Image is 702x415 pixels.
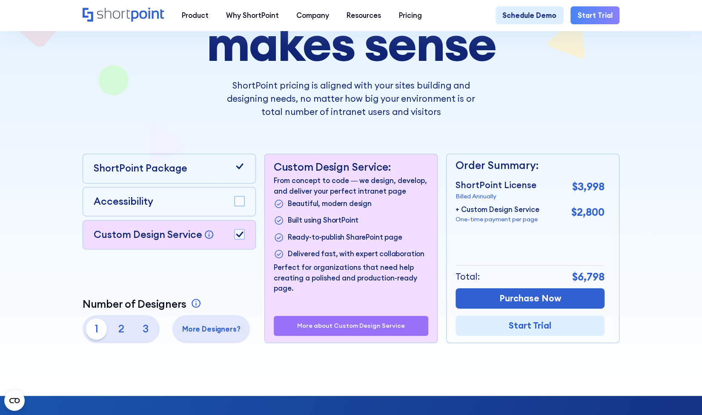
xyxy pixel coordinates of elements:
[347,10,381,21] div: Resources
[83,8,164,23] a: Home
[288,232,402,243] p: Ready-to-publish SharePoint page
[274,262,429,294] p: Perfect for organizations that need help creating a polished and production-ready page.
[86,318,107,339] p: 1
[456,215,539,224] p: One-time payment per page
[572,269,605,285] p: $6,798
[93,194,153,209] p: Accessibility
[274,175,429,196] p: From concept to code — we design, develop, and deliver your perfect intranet page
[456,204,539,215] p: + Custom Design Service
[456,192,536,201] p: Billed Annually
[274,161,429,174] p: Custom Design Service:
[288,215,358,226] p: Built using ShortPoint
[572,179,605,195] p: $3,998
[219,79,482,119] p: ShortPoint pricing is aligned with your sites building and designing needs, no matter how big you...
[217,6,287,24] a: Why ShortPoint
[399,10,422,21] div: Pricing
[297,322,405,329] a: More about Custom Design Service
[93,228,202,240] p: Custom Design Service
[571,204,605,220] p: $2,800
[93,161,187,176] p: ShortPoint Package
[456,157,605,173] p: Order Summary:
[659,374,702,415] iframe: Chat Widget
[83,298,203,311] a: Number of Designers
[176,324,246,335] p: More Designers?
[135,318,156,339] p: 3
[456,315,605,335] a: Start Trial
[111,318,132,339] p: 2
[173,6,217,24] a: Product
[456,179,536,192] p: ShortPoint License
[4,390,25,411] button: Open CMP widget
[182,10,209,21] div: Product
[288,198,372,210] p: Beautiful, modern design
[338,6,390,24] a: Resources
[456,270,480,283] p: Total:
[226,10,279,21] div: Why ShortPoint
[296,10,329,21] div: Company
[496,6,564,24] a: Schedule Demo
[570,6,619,24] a: Start Trial
[83,298,186,311] p: Number of Designers
[288,249,424,260] p: Delivered fast, with expert collaboration
[390,6,430,24] a: Pricing
[287,6,338,24] a: Company
[456,288,605,308] a: Purchase Now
